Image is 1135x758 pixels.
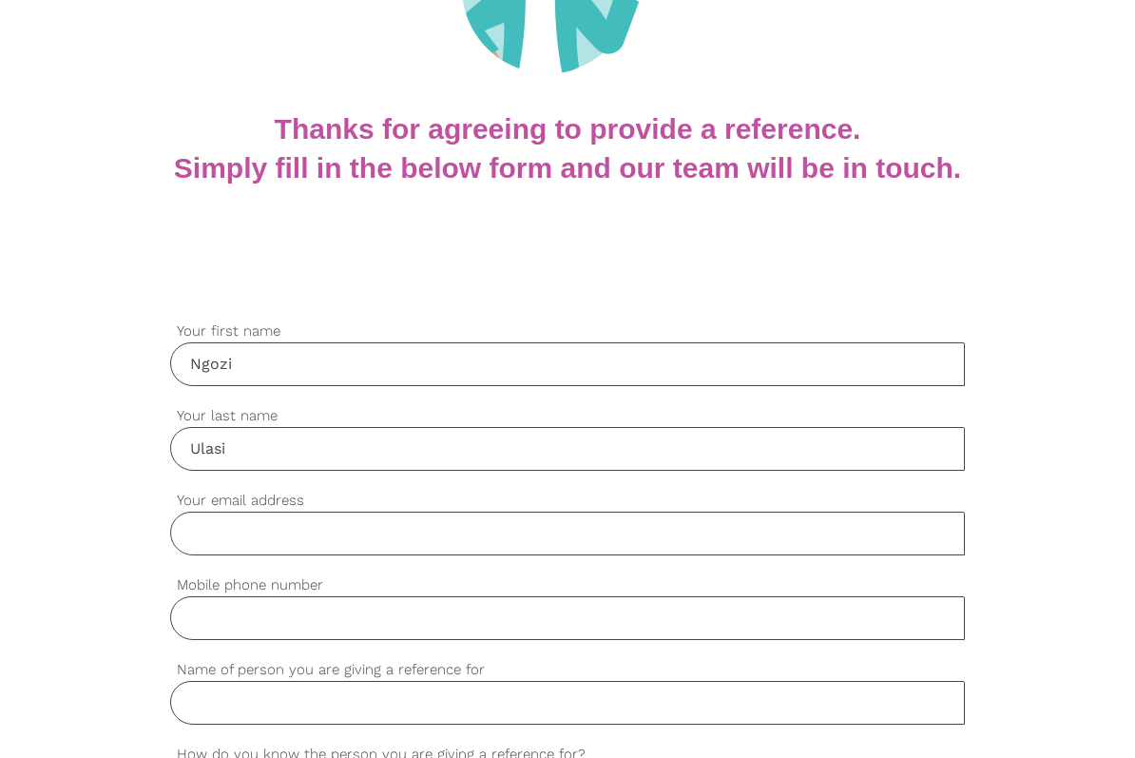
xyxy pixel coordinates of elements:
[170,321,965,342] label: Your first name
[170,659,965,681] label: Name of person you are giving a reference for
[170,574,965,596] label: Mobile phone number
[174,152,961,184] b: Simply fill in the below form and our team will be in touch.
[170,405,965,427] label: Your last name
[275,113,861,145] b: Thanks for agreeing to provide a reference.
[170,490,965,512] label: Your email address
